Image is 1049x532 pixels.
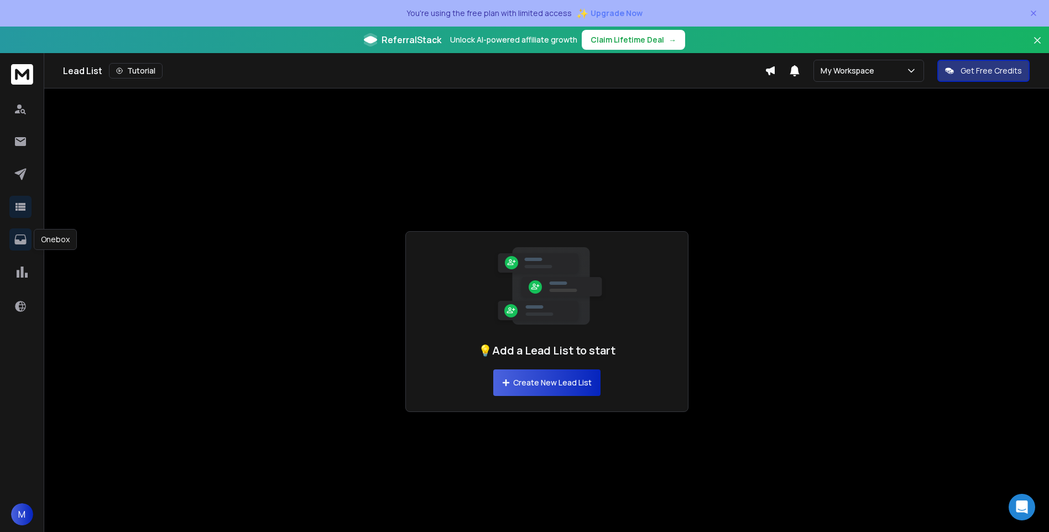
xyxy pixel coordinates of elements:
button: ✨Upgrade Now [576,2,643,24]
div: Lead List [63,63,765,79]
h1: 💡Add a Lead List to start [478,343,615,358]
button: M [11,503,33,525]
div: Onebox [34,229,77,250]
button: Create New Lead List [493,369,601,396]
span: ✨ [576,6,588,21]
button: Get Free Credits [937,60,1030,82]
button: Close banner [1030,33,1045,60]
span: ReferralStack [382,33,441,46]
span: Upgrade Now [591,8,643,19]
div: Open Intercom Messenger [1009,494,1035,520]
p: Unlock AI-powered affiliate growth [450,34,577,45]
p: You're using the free plan with limited access [406,8,572,19]
button: Tutorial [109,63,163,79]
button: Claim Lifetime Deal→ [582,30,685,50]
span: → [669,34,676,45]
p: My Workspace [821,65,879,76]
p: Get Free Credits [961,65,1022,76]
